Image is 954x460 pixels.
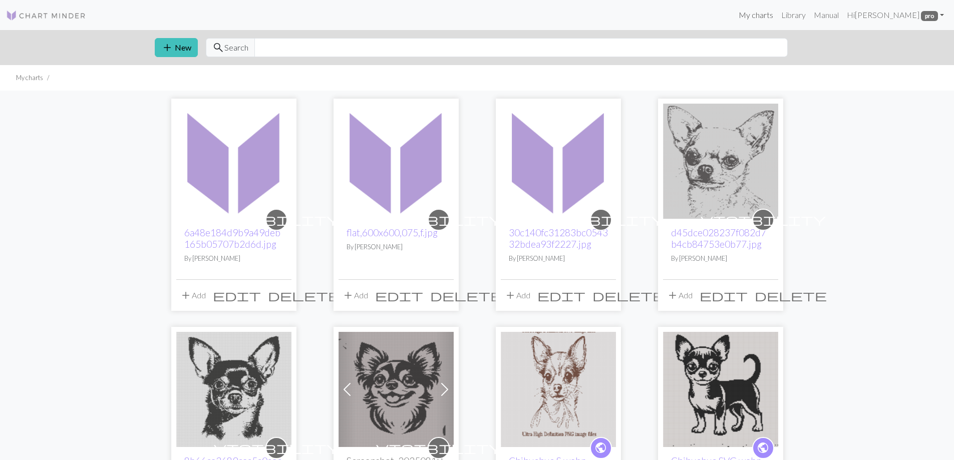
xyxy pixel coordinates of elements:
[757,440,769,455] span: public
[214,210,339,230] i: private
[663,332,778,447] img: Chihuahua SVG.webp
[777,5,810,25] a: Library
[663,286,696,305] button: Add
[376,210,501,230] i: private
[268,288,340,302] span: delete
[663,155,778,165] a: d45dce028237f082d7b4cb84753e0b77.jpg
[342,288,354,302] span: add
[339,104,454,219] img: flat,600x600,075,f.jpg
[504,288,516,302] span: add
[810,5,843,25] a: Manual
[161,41,173,55] span: add
[180,288,192,302] span: add
[700,288,748,302] span: edit
[592,288,665,302] span: delete
[347,227,438,238] a: flat,600x600,075,f.jpg
[214,440,339,455] span: visibility
[757,438,769,458] i: public
[184,227,280,250] a: 6a48e184d9b9a49deb165b05707b2d6d.jpg
[501,383,616,393] a: Chihuahua S.webp
[176,286,209,305] button: Add
[534,286,589,305] button: Edit
[671,254,770,263] p: By [PERSON_NAME]
[755,288,827,302] span: delete
[590,437,612,459] a: public
[701,212,826,227] span: visibility
[212,41,224,55] span: search
[176,332,291,447] img: 8b66ce3689cea5a0aec5702d55ec461e.jpg
[339,286,372,305] button: Add
[735,5,777,25] a: My charts
[538,212,664,227] span: visibility
[213,289,261,301] i: Edit
[509,227,608,250] a: 30c140fc31283bc054332bdea93f2227.jpg
[339,155,454,165] a: flat,600x600,075,f.jpg
[537,289,585,301] i: Edit
[843,5,948,25] a: Hi[PERSON_NAME] pro
[375,289,423,301] i: Edit
[751,286,830,305] button: Delete
[372,286,427,305] button: Edit
[6,10,86,22] img: Logo
[176,383,291,393] a: 8b66ce3689cea5a0aec5702d55ec461e.jpg
[213,288,261,302] span: edit
[752,437,774,459] a: public
[501,332,616,447] img: Chihuahua S.webp
[176,104,291,219] img: 6a48e184d9b9a49deb165b05707b2d6d.jpg
[214,438,339,458] i: private
[376,440,501,455] span: visibility
[339,383,454,393] a: Screenshot_20250819_071436_Pinterest.jpg.png
[594,440,607,455] span: public
[501,104,616,219] img: 30c140fc31283bc054332bdea93f2227.jpg
[264,286,344,305] button: Delete
[701,210,826,230] i: private
[339,332,454,447] img: Screenshot_20250819_071436_Pinterest.jpg.png
[538,210,664,230] i: private
[921,11,938,21] span: pro
[347,242,446,252] p: By [PERSON_NAME]
[589,286,668,305] button: Delete
[376,212,501,227] span: visibility
[501,286,534,305] button: Add
[184,254,283,263] p: By [PERSON_NAME]
[224,42,248,54] span: Search
[594,438,607,458] i: public
[376,438,501,458] i: private
[696,286,751,305] button: Edit
[176,155,291,165] a: 6a48e184d9b9a49deb165b05707b2d6d.jpg
[663,104,778,219] img: d45dce028237f082d7b4cb84753e0b77.jpg
[16,73,43,83] li: My charts
[700,289,748,301] i: Edit
[671,227,766,250] a: d45dce028237f082d7b4cb84753e0b77.jpg
[430,288,502,302] span: delete
[667,288,679,302] span: add
[375,288,423,302] span: edit
[155,38,198,57] button: New
[663,383,778,393] a: Chihuahua SVG.webp
[501,155,616,165] a: 30c140fc31283bc054332bdea93f2227.jpg
[427,286,506,305] button: Delete
[209,286,264,305] button: Edit
[214,212,339,227] span: visibility
[537,288,585,302] span: edit
[509,254,608,263] p: By [PERSON_NAME]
